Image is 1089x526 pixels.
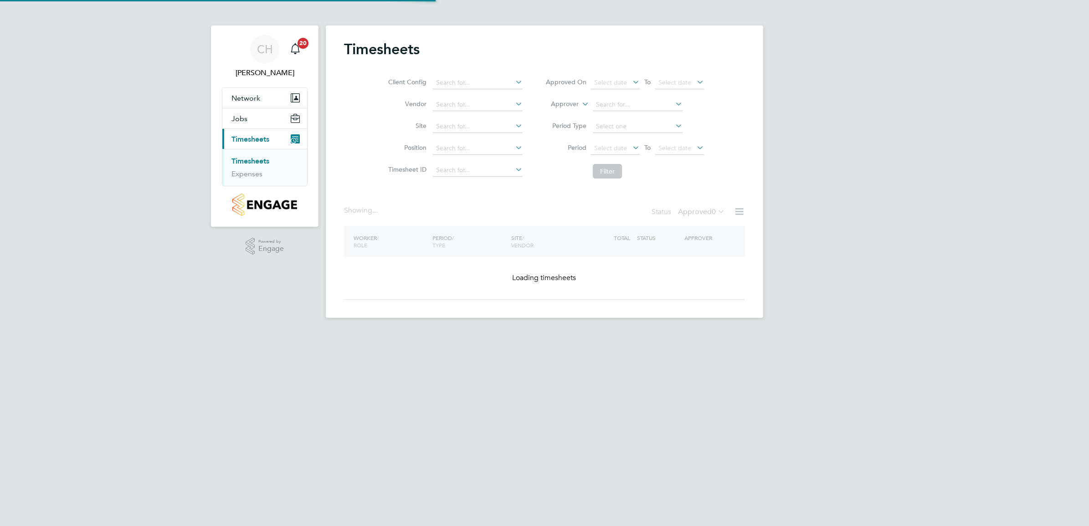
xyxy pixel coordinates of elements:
[231,135,269,143] span: Timesheets
[222,194,308,216] a: Go to home page
[593,98,683,111] input: Search for...
[222,108,307,128] button: Jobs
[545,122,586,130] label: Period Type
[231,157,269,165] a: Timesheets
[594,78,627,87] span: Select date
[222,88,307,108] button: Network
[222,149,307,186] div: Timesheets
[286,35,304,64] a: 20
[372,206,378,215] span: ...
[593,164,622,179] button: Filter
[678,207,725,216] label: Approved
[246,238,284,255] a: Powered byEngage
[545,143,586,152] label: Period
[433,98,523,111] input: Search for...
[258,238,284,245] span: Powered by
[222,35,308,78] a: CH[PERSON_NAME]
[433,164,523,177] input: Search for...
[642,142,653,153] span: To
[211,26,318,227] nav: Main navigation
[222,129,307,149] button: Timesheets
[258,245,284,253] span: Engage
[344,40,420,58] h2: Timesheets
[298,38,308,49] span: 20
[594,144,627,152] span: Select date
[385,100,426,108] label: Vendor
[712,207,716,216] span: 0
[344,206,380,215] div: Showing
[385,78,426,86] label: Client Config
[538,100,579,109] label: Approver
[433,142,523,155] input: Search for...
[593,120,683,133] input: Select one
[231,169,262,178] a: Expenses
[658,78,691,87] span: Select date
[642,76,653,88] span: To
[257,43,273,55] span: CH
[545,78,586,86] label: Approved On
[652,206,727,219] div: Status
[231,94,260,102] span: Network
[231,114,247,123] span: Jobs
[658,144,691,152] span: Select date
[222,67,308,78] span: Charlie Hughes
[232,194,297,216] img: countryside-properties-logo-retina.png
[385,165,426,174] label: Timesheet ID
[385,122,426,130] label: Site
[385,143,426,152] label: Position
[433,77,523,89] input: Search for...
[433,120,523,133] input: Search for...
